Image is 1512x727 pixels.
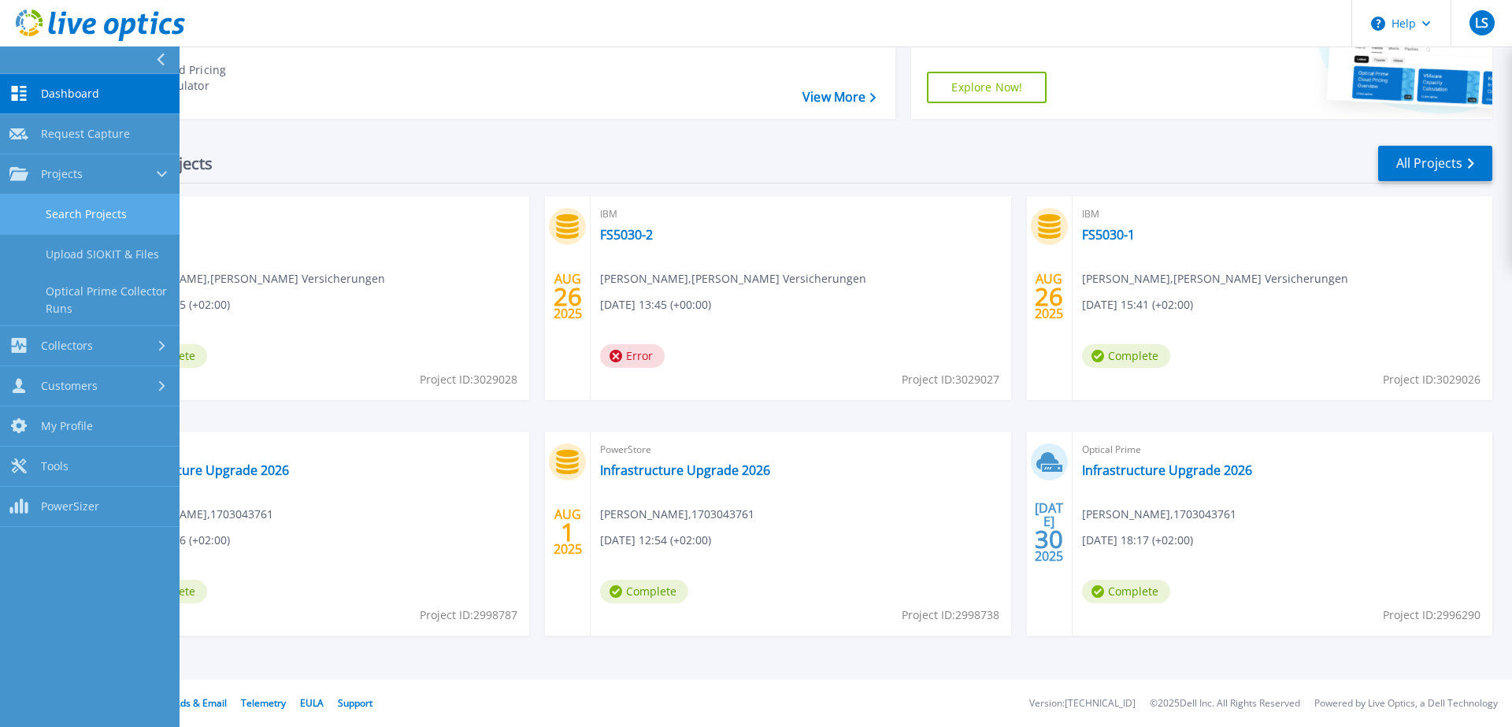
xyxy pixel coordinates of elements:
[553,268,583,325] div: AUG 2025
[119,506,273,523] span: [PERSON_NAME] , 1703043761
[1082,580,1170,603] span: Complete
[112,58,287,98] a: Cloud Pricing Calculator
[1082,344,1170,368] span: Complete
[41,127,130,141] span: Request Capture
[1082,296,1193,313] span: [DATE] 15:41 (+02:00)
[41,167,83,181] span: Projects
[600,344,665,368] span: Error
[41,339,93,353] span: Collectors
[300,696,324,710] a: EULA
[802,90,876,105] a: View More
[554,290,582,303] span: 26
[1082,462,1252,478] a: Infrastructure Upgrade 2026
[1082,227,1135,243] a: FS5030-1
[420,371,517,388] span: Project ID: 3029028
[600,206,1001,223] span: IBM
[600,227,653,243] a: FS5030-2
[241,696,286,710] a: Telemetry
[1314,699,1498,709] li: Powered by Live Optics, a Dell Technology
[1082,532,1193,549] span: [DATE] 18:17 (+02:00)
[553,503,583,561] div: AUG 2025
[420,606,517,624] span: Project ID: 2998787
[561,525,575,539] span: 1
[338,696,372,710] a: Support
[1378,146,1492,181] a: All Projects
[1082,206,1483,223] span: IBM
[1475,17,1488,29] span: LS
[41,459,69,473] span: Tools
[927,72,1047,103] a: Explore Now!
[154,62,280,94] div: Cloud Pricing Calculator
[902,371,999,388] span: Project ID: 3029027
[902,606,999,624] span: Project ID: 2998738
[41,499,99,514] span: PowerSizer
[174,696,227,710] a: Ads & Email
[600,580,688,603] span: Complete
[1383,371,1480,388] span: Project ID: 3029026
[600,532,711,549] span: [DATE] 12:54 (+02:00)
[600,506,754,523] span: [PERSON_NAME] , 1703043761
[1029,699,1136,709] li: Version: [TECHNICAL_ID]
[1082,506,1236,523] span: [PERSON_NAME] , 1703043761
[1034,268,1064,325] div: AUG 2025
[600,270,866,287] span: [PERSON_NAME] , [PERSON_NAME] Versicherungen
[600,462,770,478] a: Infrastructure Upgrade 2026
[41,87,99,101] span: Dashboard
[1082,270,1348,287] span: [PERSON_NAME] , [PERSON_NAME] Versicherungen
[119,462,289,478] a: Infrastructure Upgrade 2026
[119,441,520,458] span: Optical Prime
[1082,441,1483,458] span: Optical Prime
[1383,606,1480,624] span: Project ID: 2996290
[119,206,520,223] span: IBM
[600,441,1001,458] span: PowerStore
[1035,532,1063,546] span: 30
[41,419,93,433] span: My Profile
[1034,503,1064,561] div: [DATE] 2025
[600,296,711,313] span: [DATE] 13:45 (+00:00)
[41,379,98,393] span: Customers
[119,270,385,287] span: [PERSON_NAME] , [PERSON_NAME] Versicherungen
[1150,699,1300,709] li: © 2025 Dell Inc. All Rights Reserved
[1035,290,1063,303] span: 26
